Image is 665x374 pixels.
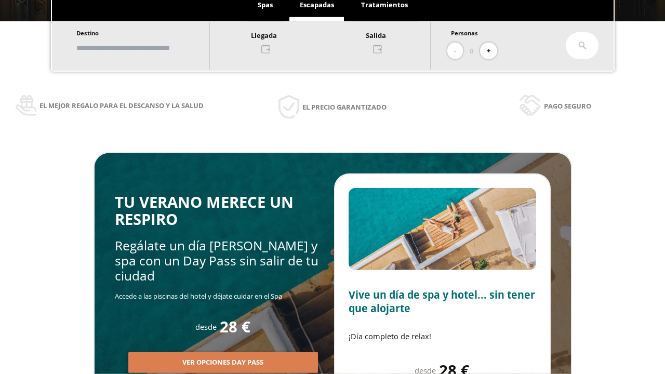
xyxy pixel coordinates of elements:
span: 28 € [220,318,250,336]
span: Personas [451,29,478,37]
span: 0 [470,45,473,57]
button: + [480,43,497,60]
span: El precio garantizado [302,101,387,113]
img: Slide2.BHA6Qswy.webp [349,188,536,270]
span: Regálate un día [PERSON_NAME] y spa con un Day Pass sin salir de tu ciudad [115,237,318,285]
span: desde [195,322,217,332]
span: Vive un día de spa y hotel... sin tener que alojarte [349,288,535,315]
span: Accede a las piscinas del hotel y déjate cuidar en el Spa [115,291,282,301]
button: - [447,43,463,60]
button: Ver opciones Day Pass [128,352,318,373]
span: ¡Día completo de relax! [349,331,431,341]
a: Ver opciones Day Pass [128,357,318,367]
span: Pago seguro [544,100,591,112]
span: Ver opciones Day Pass [182,357,263,368]
span: Destino [76,29,99,37]
span: TU VERANO MERECE UN RESPIRO [115,192,294,230]
span: El mejor regalo para el descanso y la salud [39,100,204,111]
